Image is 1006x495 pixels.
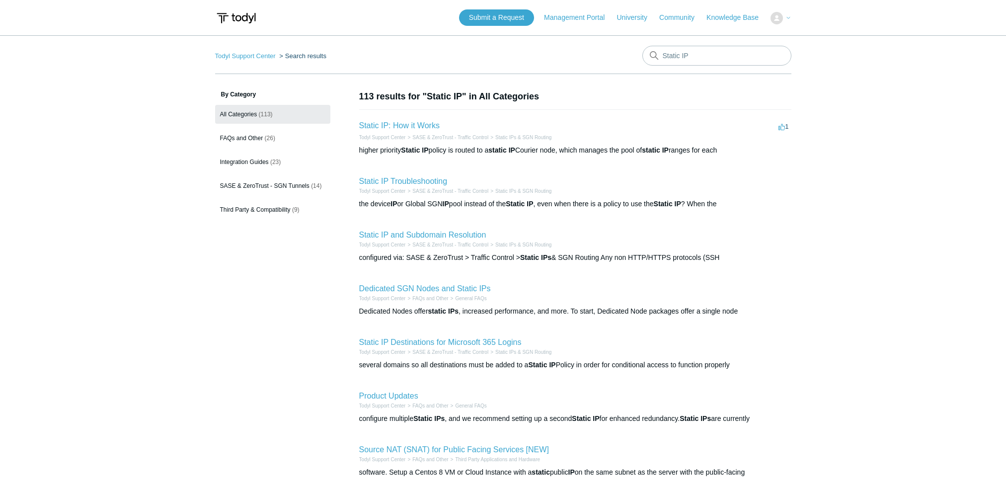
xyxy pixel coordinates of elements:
a: Static IPs & SGN Routing [495,188,551,194]
a: SASE & ZeroTrust - Traffic Control [412,188,488,194]
a: Dedicated SGN Nodes and Static IPs [359,284,491,293]
a: General FAQs [455,296,486,301]
li: FAQs and Other [405,456,448,463]
li: FAQs and Other [405,402,448,410]
a: Source NAT (SNAT) for Public Facing Services [NEW] [359,445,549,454]
li: Todyl Support Center [359,134,406,141]
li: FAQs and Other [405,295,448,302]
div: Dedicated Nodes offer , increased performance, and more. To start, Dedicated Node packages offer ... [359,306,791,317]
div: software. Setup a Centos 8 VM or Cloud Instance with a public on the same subnet as the server wi... [359,467,791,478]
a: University [617,12,657,23]
span: Third Party & Compatibility [220,206,291,213]
h3: By Category [215,90,330,99]
em: Static IP [401,146,428,154]
span: All Categories [220,111,257,118]
li: Static IPs & SGN Routing [488,348,551,356]
a: Third Party Applications and Hardware [455,457,540,462]
a: Static IP Destinations for Microsoft 365 Logins [359,338,522,346]
li: Third Party Applications and Hardware [449,456,540,463]
div: several domains so all destinations must be added to a Policy in order for conditional access to ... [359,360,791,370]
a: Static IPs & SGN Routing [495,135,551,140]
em: static IPs [428,307,459,315]
li: Todyl Support Center [359,187,406,195]
em: static IP [488,146,515,154]
span: FAQs and Other [220,135,263,142]
li: Todyl Support Center [215,52,278,60]
a: Todyl Support Center [215,52,276,60]
div: configure multiple , and we recommend setting up a second for enhanced redundancy. are currently [359,413,791,424]
a: Community [659,12,704,23]
a: Integration Guides (23) [215,153,330,171]
a: SASE & ZeroTrust - Traffic Control [412,242,488,247]
a: SASE & ZeroTrust - Traffic Control [412,349,488,355]
em: IP [568,468,575,476]
a: Static IPs & SGN Routing [495,242,551,247]
a: General FAQs [455,403,486,409]
div: the device or Global SGN pool instead of the , even when there is a policy to use the ? When the [359,199,791,209]
a: Static IP Troubleshooting [359,177,448,185]
span: (14) [311,182,321,189]
a: Submit a Request [459,9,534,26]
em: static IP [642,146,669,154]
li: SASE & ZeroTrust - Traffic Control [405,348,488,356]
li: Static IPs & SGN Routing [488,187,551,195]
span: (23) [270,159,281,165]
em: Static IP [506,200,533,208]
a: Management Portal [544,12,615,23]
span: Integration Guides [220,159,269,165]
a: SASE & ZeroTrust - Traffic Control [412,135,488,140]
a: Knowledge Base [706,12,769,23]
a: Static IP: How it Works [359,121,440,130]
em: Static IPs [520,253,551,261]
em: Static IP [528,361,555,369]
a: Static IP and Subdomain Resolution [359,231,486,239]
li: General FAQs [449,295,487,302]
li: Todyl Support Center [359,402,406,410]
a: Todyl Support Center [359,135,406,140]
a: Product Updates [359,392,418,400]
span: (26) [265,135,275,142]
li: Todyl Support Center [359,241,406,248]
li: Todyl Support Center [359,295,406,302]
a: All Categories (113) [215,105,330,124]
a: FAQs and Other [412,457,448,462]
li: Static IPs & SGN Routing [488,241,551,248]
h1: 113 results for "Static IP" in All Categories [359,90,791,103]
div: higher priority policy is routed to a Courier node, which manages the pool of ranges for each [359,145,791,156]
div: configured via: SASE & ZeroTrust > Traffic Control > & SGN Routing Any non HTTP/HTTPS protocols (SSH [359,252,791,263]
em: static [532,468,550,476]
span: (113) [259,111,273,118]
li: Search results [277,52,326,60]
span: 1 [778,123,788,130]
em: Static IPs [413,414,445,422]
li: SASE & ZeroTrust - Traffic Control [405,134,488,141]
a: SASE & ZeroTrust - SGN Tunnels (14) [215,176,330,195]
em: Static IPs [680,414,711,422]
a: FAQs and Other [412,403,448,409]
em: Static IP [572,414,599,422]
a: Todyl Support Center [359,349,406,355]
a: Todyl Support Center [359,457,406,462]
li: SASE & ZeroTrust - Traffic Control [405,187,488,195]
a: Third Party & Compatibility (9) [215,200,330,219]
em: IP [390,200,397,208]
img: Todyl Support Center Help Center home page [215,9,257,27]
li: Todyl Support Center [359,348,406,356]
a: Static IPs & SGN Routing [495,349,551,355]
span: (9) [292,206,300,213]
a: Todyl Support Center [359,296,406,301]
li: Todyl Support Center [359,456,406,463]
a: FAQs and Other (26) [215,129,330,148]
a: Todyl Support Center [359,242,406,247]
a: FAQs and Other [412,296,448,301]
a: Todyl Support Center [359,188,406,194]
li: General FAQs [449,402,487,410]
li: SASE & ZeroTrust - Traffic Control [405,241,488,248]
li: Static IPs & SGN Routing [488,134,551,141]
em: Static IP [654,200,681,208]
a: Todyl Support Center [359,403,406,409]
span: SASE & ZeroTrust - SGN Tunnels [220,182,310,189]
em: IP [443,200,449,208]
input: Search [642,46,791,66]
